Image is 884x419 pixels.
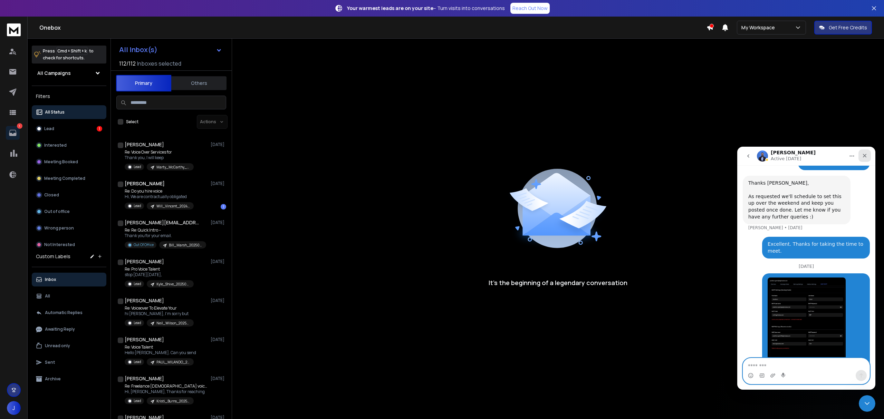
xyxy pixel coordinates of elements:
[45,293,50,299] p: All
[118,223,129,234] button: Send a message…
[119,59,136,68] span: 112 / 112
[32,355,106,369] button: Sent
[32,172,106,185] button: Meeting Completed
[7,23,21,36] img: logo
[32,339,106,353] button: Unread only
[125,180,165,187] h1: [PERSON_NAME]
[11,226,16,232] button: Emoji picker
[134,242,154,247] p: Out Of Office
[510,3,550,14] a: Reach Out Now
[45,310,83,315] p: Automatic Replies
[125,272,194,277] p: stop [DATE][DATE],
[137,59,181,68] h3: Inboxes selected
[43,48,94,61] p: Press to check for shortcuts.
[32,372,106,386] button: Archive
[116,75,171,91] button: Primary
[211,259,226,264] p: [DATE]
[156,165,190,170] p: Marty_McCarthy_20250717
[125,149,194,155] p: Re: Voice Over Services for
[126,119,138,125] label: Select
[32,238,106,252] button: Not Interested
[44,242,75,247] p: Not Interested
[134,164,141,169] p: Lead
[125,155,194,160] p: Thank you, I will keep
[125,311,194,316] p: hi [PERSON_NAME], I'm sorry but
[44,225,74,231] p: Wrong person
[125,383,208,389] p: Re: Freelance [DEMOGRAPHIC_DATA] voice talent
[44,159,78,165] p: Meeting Booked
[489,278,627,288] p: It’s the beginning of a legendary conversation
[32,205,106,218] button: Out of office
[7,401,21,415] button: J
[156,321,190,326] p: Neil_Wilson_20250414
[125,227,206,233] p: Re: Re: Quick Intro --
[44,226,49,232] button: Start recording
[44,126,54,131] p: Lead
[6,127,133,334] div: Jonathon says…
[211,298,226,303] p: [DATE]
[33,226,38,232] button: Upload attachment
[125,258,164,265] h1: [PERSON_NAME]
[44,143,67,148] p: Interested
[134,320,141,325] p: Lead
[32,138,106,152] button: Interested
[44,192,59,198] p: Closed
[125,389,208,394] p: Hi, [PERSON_NAME], Thanks for reaching
[125,297,164,304] h1: [PERSON_NAME]
[44,176,85,181] p: Meeting Completed
[56,47,88,55] span: Cmd + Shift + k
[125,350,196,355] p: Hello [PERSON_NAME]. Can you send
[156,282,190,287] p: Kyle_Shive_20250430
[134,203,141,208] p: Lead
[859,395,875,412] iframe: Intercom live chat
[156,204,190,209] p: Will_Vincent_20240924
[211,220,226,225] p: [DATE]
[37,70,71,77] h1: All Campaigns
[134,398,141,403] p: Lead
[32,155,106,169] button: Meeting Booked
[134,281,141,286] p: Lead
[39,23,707,32] h1: Onebox
[125,233,206,238] p: Thank you for your email.
[32,188,106,202] button: Closed
[347,5,433,11] strong: Your warmest leads are on your site
[169,243,202,248] p: Bill_Marsh_20250325
[211,376,226,381] p: [DATE]
[814,21,872,35] button: Get Free Credits
[156,399,190,404] p: Kristi_Burns_20250722
[125,266,194,272] p: Re: Pro Voice Talent
[32,122,106,136] button: Lead1
[211,142,226,147] p: [DATE]
[32,221,106,235] button: Wrong person
[44,209,70,214] p: Out of office
[45,360,55,365] p: Sent
[125,305,194,311] p: Re: Voiceover To Elevate Your
[45,343,70,349] p: Unread only
[32,66,106,80] button: All Campaigns
[97,126,102,131] div: 1
[125,194,194,199] p: Hi, We are contractually obligated
[829,24,867,31] p: Get Free Credits
[125,188,194,194] p: Re: Do you hire voice
[134,359,141,364] p: Lead
[221,204,226,209] div: 1
[17,123,22,129] p: 1
[125,219,201,226] h1: [PERSON_NAME][EMAIL_ADDRESS][DOMAIN_NAME]
[36,253,70,260] h3: Custom Labels
[156,360,190,365] p: PAUL_MILANDO_20250817
[6,126,20,140] a: 1
[32,306,106,320] button: Automatic Replies
[171,76,227,91] button: Others
[32,289,106,303] button: All
[32,105,106,119] button: All Status
[125,336,164,343] h1: [PERSON_NAME]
